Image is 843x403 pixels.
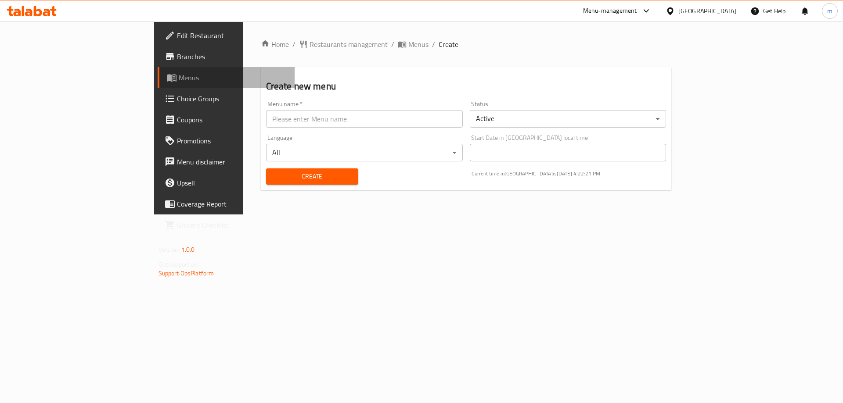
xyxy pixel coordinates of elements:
[158,88,295,109] a: Choice Groups
[158,172,295,193] a: Upsell
[432,39,435,50] li: /
[266,168,358,185] button: Create
[177,157,288,167] span: Menu disclaimer
[439,39,458,50] span: Create
[177,114,288,125] span: Coupons
[159,267,214,279] a: Support.OpsPlatform
[177,30,288,41] span: Edit Restaurant
[159,259,199,270] span: Get support on:
[177,220,288,230] span: Grocery Checklist
[181,244,195,255] span: 1.0.0
[158,67,295,88] a: Menus
[158,109,295,130] a: Coupons
[273,171,351,182] span: Create
[310,39,388,50] span: Restaurants management
[158,130,295,151] a: Promotions
[470,110,666,128] div: Active
[678,6,736,16] div: [GEOGRAPHIC_DATA]
[583,6,637,16] div: Menu-management
[266,80,666,93] h2: Create new menu
[827,6,832,16] span: m
[179,72,288,83] span: Menus
[158,46,295,67] a: Branches
[177,51,288,62] span: Branches
[158,25,295,46] a: Edit Restaurant
[266,110,463,128] input: Please enter Menu name
[398,39,429,50] a: Menus
[299,39,388,50] a: Restaurants management
[472,170,666,178] p: Current time in [GEOGRAPHIC_DATA] is [DATE] 4:22:21 PM
[177,199,288,209] span: Coverage Report
[159,244,180,255] span: Version:
[261,39,672,50] nav: breadcrumb
[177,178,288,188] span: Upsell
[266,144,463,161] div: All
[391,39,394,50] li: /
[158,193,295,214] a: Coverage Report
[158,214,295,235] a: Grocery Checklist
[177,136,288,146] span: Promotions
[177,93,288,104] span: Choice Groups
[158,151,295,172] a: Menu disclaimer
[408,39,429,50] span: Menus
